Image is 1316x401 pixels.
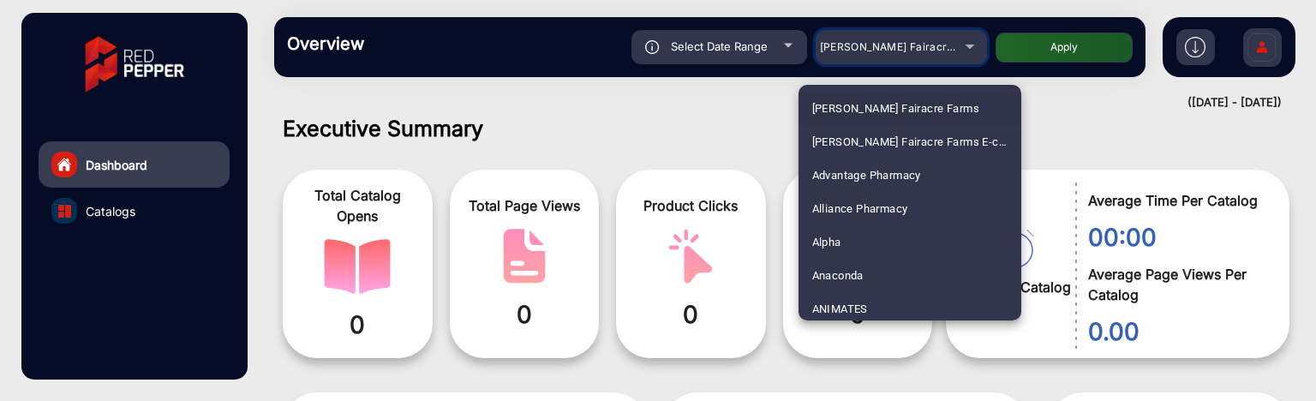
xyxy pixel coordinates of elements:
span: Alpha [812,225,841,259]
span: Advantage Pharmacy [812,159,921,192]
span: [PERSON_NAME] Fairacre Farms E-commerce [812,125,1008,159]
span: Alliance Pharmacy [812,192,908,225]
span: [PERSON_NAME] Fairacre Farms [812,92,979,125]
span: ANIMATES [812,292,868,326]
span: Anaconda [812,259,864,292]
